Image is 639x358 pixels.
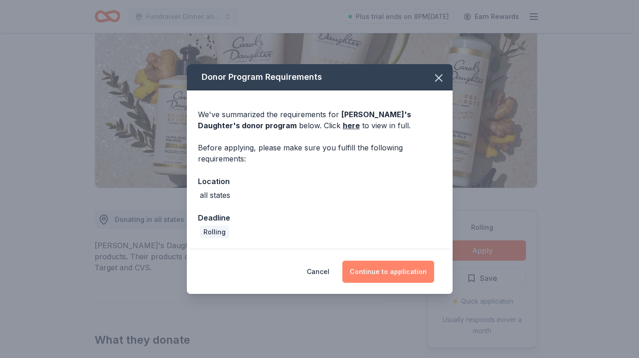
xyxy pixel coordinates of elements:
div: Donor Program Requirements [187,64,453,90]
div: all states [200,190,230,201]
div: Deadline [198,212,442,224]
div: We've summarized the requirements for below. Click to view in full. [198,109,442,131]
button: Cancel [307,261,329,283]
div: Before applying, please make sure you fulfill the following requirements: [198,142,442,164]
div: Rolling [200,226,229,239]
button: Continue to application [342,261,434,283]
a: here [343,120,360,131]
div: Location [198,175,442,187]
